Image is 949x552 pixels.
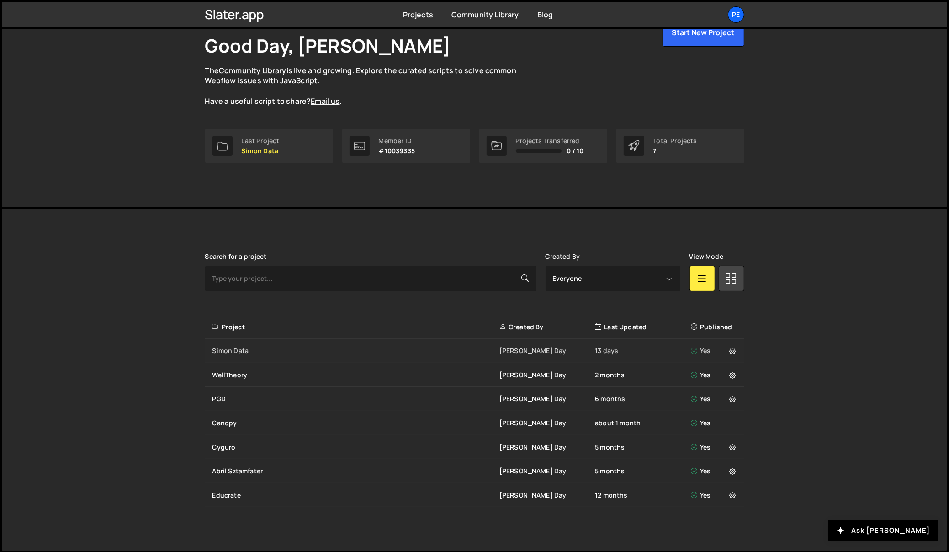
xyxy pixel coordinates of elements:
[499,466,595,476] div: [PERSON_NAME] Day
[212,394,499,403] div: PGD
[595,346,690,355] div: 13 days
[499,491,595,500] div: [PERSON_NAME] Day
[595,443,690,452] div: 5 months
[595,394,690,403] div: 6 months
[728,6,744,23] a: Pe
[205,266,536,291] input: Type your project...
[691,346,739,355] div: Yes
[205,363,744,387] a: WellTheory [PERSON_NAME] Day 2 months Yes
[537,10,553,20] a: Blog
[595,418,690,428] div: about 1 month
[499,370,595,380] div: [PERSON_NAME] Day
[691,418,739,428] div: Yes
[212,346,499,355] div: Simon Data
[212,418,499,428] div: Canopy
[205,65,534,107] p: The is live and growing. Explore the curated scripts to solve common Webflow issues with JavaScri...
[653,137,697,145] div: Total Projects
[212,466,499,476] div: Abril Sztamfater
[567,147,584,155] span: 0 / 10
[205,253,267,260] label: Search for a project
[205,435,744,460] a: Cyguro [PERSON_NAME] Day 5 months Yes
[499,418,595,428] div: [PERSON_NAME] Day
[451,10,519,20] a: Community Library
[691,394,739,403] div: Yes
[499,443,595,452] div: [PERSON_NAME] Day
[379,147,415,155] p: #10039335
[595,491,690,500] div: 12 months
[691,443,739,452] div: Yes
[242,137,280,145] div: Last Project
[595,370,690,380] div: 2 months
[212,443,499,452] div: Cyguro
[516,137,584,145] div: Projects Transferred
[499,394,595,403] div: [PERSON_NAME] Day
[205,129,333,163] a: Last Project Simon Data
[205,483,744,508] a: Educrate [PERSON_NAME] Day 12 months Yes
[499,346,595,355] div: [PERSON_NAME] Day
[205,33,451,58] h1: Good Day, [PERSON_NAME]
[205,339,744,363] a: Simon Data [PERSON_NAME] Day 13 days Yes
[691,466,739,476] div: Yes
[546,253,580,260] label: Created By
[379,137,415,145] div: Member ID
[212,322,499,332] div: Project
[653,147,697,155] p: 7
[311,96,339,106] a: Email us
[219,65,286,75] a: Community Library
[499,322,595,332] div: Created By
[205,411,744,435] a: Canopy [PERSON_NAME] Day about 1 month Yes
[595,466,690,476] div: 5 months
[691,322,739,332] div: Published
[403,10,433,20] a: Projects
[691,491,739,500] div: Yes
[212,491,499,500] div: Educrate
[595,322,690,332] div: Last Updated
[828,520,938,541] button: Ask [PERSON_NAME]
[689,253,723,260] label: View Mode
[205,387,744,411] a: PGD [PERSON_NAME] Day 6 months Yes
[205,459,744,483] a: Abril Sztamfater [PERSON_NAME] Day 5 months Yes
[212,370,499,380] div: WellTheory
[242,147,280,155] p: Simon Data
[663,18,744,47] button: Start New Project
[691,370,739,380] div: Yes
